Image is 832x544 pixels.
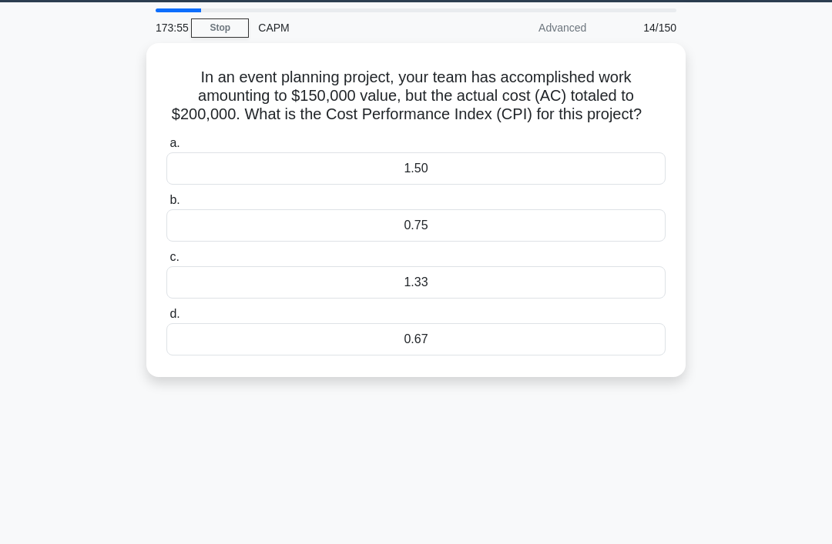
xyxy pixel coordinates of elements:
[169,307,179,320] span: d.
[191,18,249,38] a: Stop
[169,193,179,206] span: b.
[166,266,666,299] div: 1.33
[166,209,666,242] div: 0.75
[166,323,666,355] div: 0.67
[169,250,179,263] span: c.
[461,12,595,43] div: Advanced
[249,12,461,43] div: CAPM
[165,68,667,125] h5: In an event planning project, your team has accomplished work amounting to $150,000 value, but th...
[595,12,686,43] div: 14/150
[146,12,191,43] div: 173:55
[166,152,666,185] div: 1.50
[169,136,179,149] span: a.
